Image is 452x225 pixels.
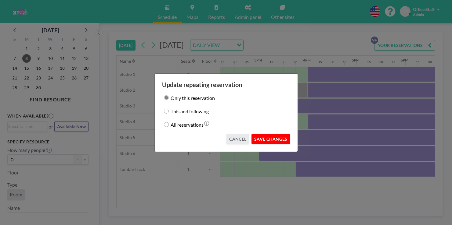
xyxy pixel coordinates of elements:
[162,81,290,89] h3: Update repeating reservation
[171,120,204,129] label: All reservations
[171,107,209,115] label: This and following
[226,134,249,144] button: CANCEL
[171,93,215,102] label: Only this reservation
[251,134,290,144] button: SAVE CHANGES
